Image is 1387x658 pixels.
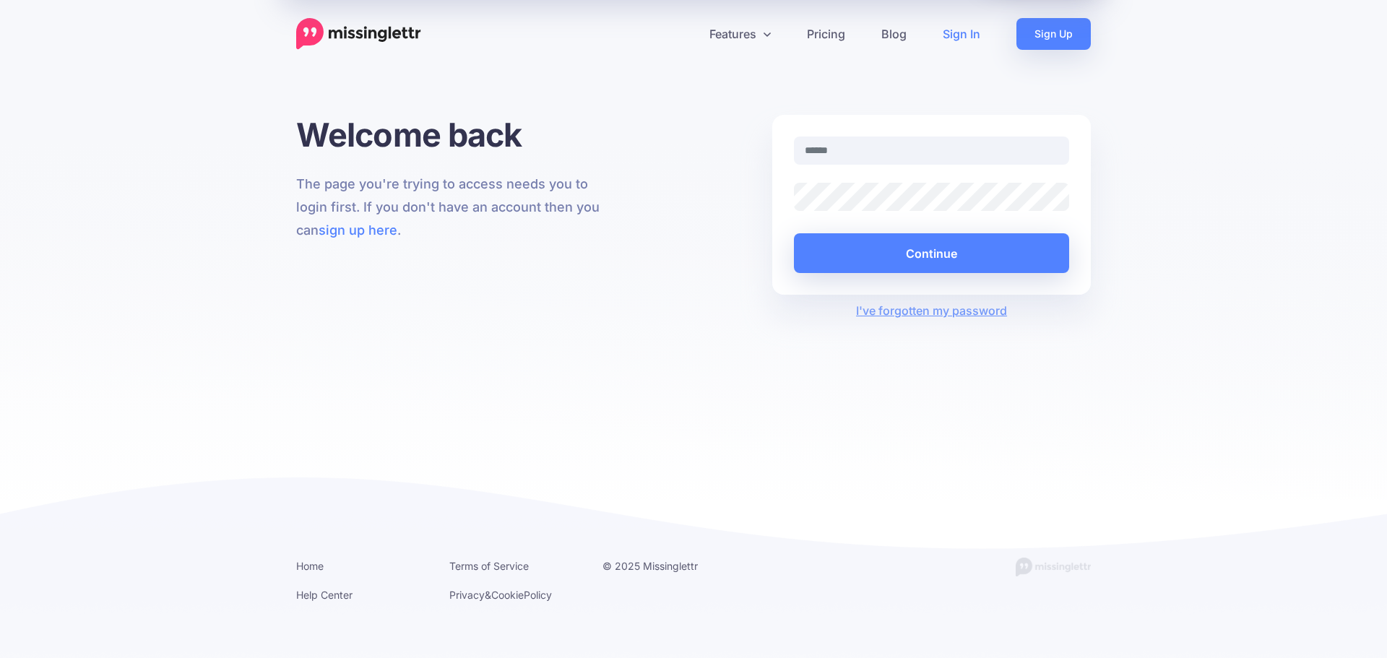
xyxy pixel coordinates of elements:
[296,589,353,601] a: Help Center
[789,18,863,50] a: Pricing
[449,560,529,572] a: Terms of Service
[296,560,324,572] a: Home
[856,303,1007,318] a: I've forgotten my password
[691,18,789,50] a: Features
[602,557,734,575] li: © 2025 Missinglettr
[925,18,998,50] a: Sign In
[491,589,524,601] a: Cookie
[296,115,615,155] h1: Welcome back
[794,233,1069,273] button: Continue
[319,222,397,238] a: sign up here
[296,173,615,242] p: The page you're trying to access needs you to login first. If you don't have an account then you ...
[449,586,581,604] li: & Policy
[863,18,925,50] a: Blog
[1016,18,1091,50] a: Sign Up
[449,589,485,601] a: Privacy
